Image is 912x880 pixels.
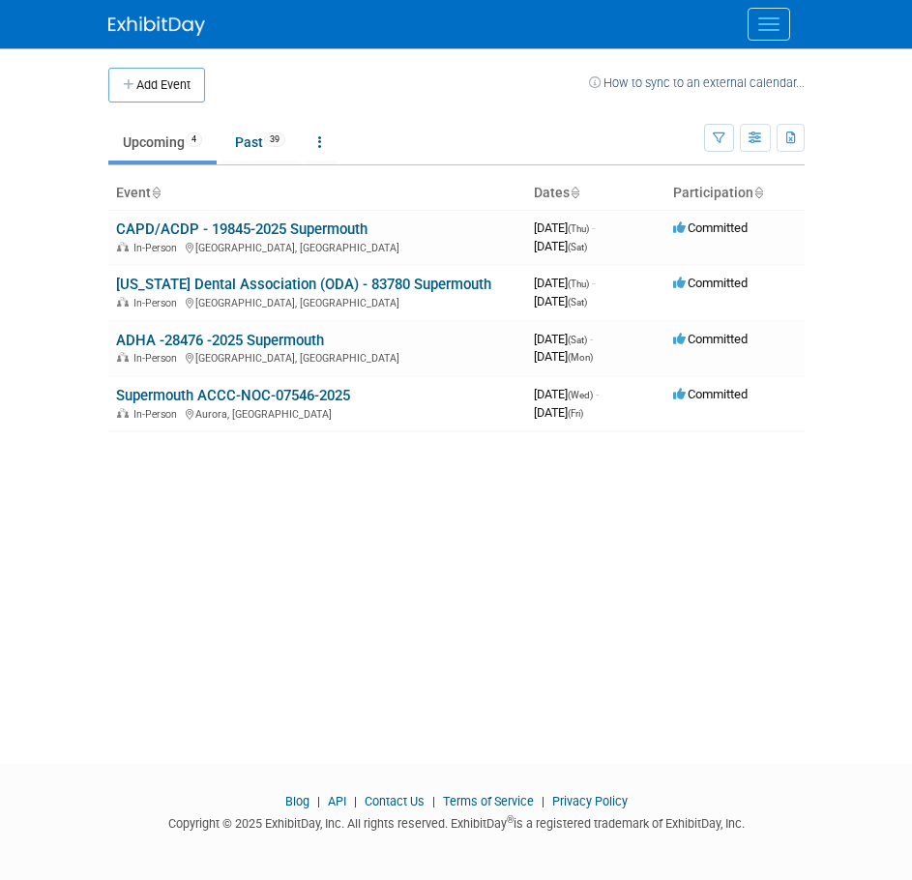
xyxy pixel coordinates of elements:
[568,335,587,345] span: (Sat)
[117,352,129,362] img: In-Person Event
[673,276,748,290] span: Committed
[537,794,549,808] span: |
[133,408,183,421] span: In-Person
[568,279,589,289] span: (Thu)
[133,242,183,254] span: In-Person
[221,124,300,161] a: Past39
[108,16,205,36] img: ExhibitDay
[753,185,763,200] a: Sort by Participation Type
[116,332,324,349] a: ADHA -28476 -2025 Supermouth
[665,177,805,210] th: Participation
[570,185,579,200] a: Sort by Start Date
[117,242,129,251] img: In-Person Event
[592,220,595,235] span: -
[443,794,534,808] a: Terms of Service
[534,220,595,235] span: [DATE]
[117,408,129,418] img: In-Person Event
[592,276,595,290] span: -
[568,390,593,400] span: (Wed)
[117,297,129,307] img: In-Person Event
[552,794,628,808] a: Privacy Policy
[108,177,526,210] th: Event
[116,405,518,421] div: Aurora, [GEOGRAPHIC_DATA]
[312,794,325,808] span: |
[589,75,805,90] a: How to sync to an external calendar...
[116,239,518,254] div: [GEOGRAPHIC_DATA], [GEOGRAPHIC_DATA]
[673,332,748,346] span: Committed
[534,276,595,290] span: [DATE]
[534,332,593,346] span: [DATE]
[116,276,491,293] a: [US_STATE] Dental Association (ODA) - 83780 Supermouth
[526,177,665,210] th: Dates
[133,352,183,365] span: In-Person
[365,794,425,808] a: Contact Us
[568,223,589,234] span: (Thu)
[349,794,362,808] span: |
[186,132,202,147] span: 4
[534,405,583,420] span: [DATE]
[427,794,440,808] span: |
[116,349,518,365] div: [GEOGRAPHIC_DATA], [GEOGRAPHIC_DATA]
[108,68,205,103] button: Add Event
[534,239,587,253] span: [DATE]
[116,387,350,404] a: Supermouth ACCC-NOC-07546-2025
[590,332,593,346] span: -
[151,185,161,200] a: Sort by Event Name
[534,349,593,364] span: [DATE]
[673,387,748,401] span: Committed
[507,814,514,825] sup: ®
[116,220,368,238] a: CAPD/ACDP - 19845-2025 Supermouth
[748,8,790,41] button: Menu
[568,352,593,363] span: (Mon)
[568,297,587,308] span: (Sat)
[264,132,285,147] span: 39
[108,124,217,161] a: Upcoming4
[534,387,599,401] span: [DATE]
[673,220,748,235] span: Committed
[534,294,587,308] span: [DATE]
[328,794,346,808] a: API
[596,387,599,401] span: -
[108,810,805,833] div: Copyright © 2025 ExhibitDay, Inc. All rights reserved. ExhibitDay is a registered trademark of Ex...
[568,242,587,252] span: (Sat)
[285,794,309,808] a: Blog
[116,294,518,309] div: [GEOGRAPHIC_DATA], [GEOGRAPHIC_DATA]
[133,297,183,309] span: In-Person
[568,408,583,419] span: (Fri)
